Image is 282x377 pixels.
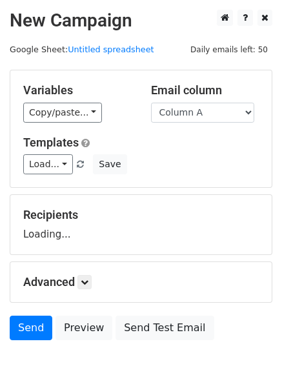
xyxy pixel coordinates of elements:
a: Send [10,316,52,340]
a: Templates [23,136,79,149]
h5: Recipients [23,208,259,222]
a: Preview [55,316,112,340]
h2: New Campaign [10,10,272,32]
a: Copy/paste... [23,103,102,123]
a: Load... [23,154,73,174]
a: Daily emails left: 50 [186,45,272,54]
a: Untitled spreadsheet [68,45,154,54]
a: Send Test Email [116,316,214,340]
h5: Variables [23,83,132,97]
h5: Advanced [23,275,259,289]
div: Loading... [23,208,259,241]
button: Save [93,154,126,174]
small: Google Sheet: [10,45,154,54]
h5: Email column [151,83,259,97]
span: Daily emails left: 50 [186,43,272,57]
